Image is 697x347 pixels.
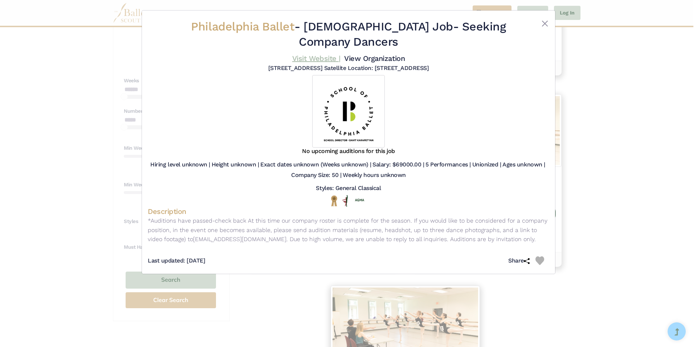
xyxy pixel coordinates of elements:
p: *Auditions have passed-check back At this time our company roster is complete for the season. If ... [148,216,549,244]
h5: Exact dates unknown (Weeks unknown) | [260,161,371,169]
h5: Share [508,257,535,265]
h5: Last updated: [DATE] [148,257,205,265]
span: [DEMOGRAPHIC_DATA] Job [303,20,453,33]
h5: Hiring level unknown | [150,161,210,169]
img: Union [355,198,364,202]
img: All [342,195,348,207]
h5: No upcoming auditions for this job [302,148,395,155]
span: Philadelphia Ballet [191,20,294,33]
a: View Organization [344,54,405,63]
h5: Ages unknown | [502,161,545,169]
button: Close [541,19,549,28]
h5: Company Size: 50 | [291,172,341,179]
h2: - - Seeking Company Dancers [181,19,516,49]
h5: Styles: General Classical [316,185,381,192]
h5: 5 Performances | [425,161,470,169]
a: Visit Website | [292,54,341,63]
img: Logo [312,75,385,148]
h5: Salary: $69000.00 | [372,161,424,169]
img: Heart [535,256,544,265]
h4: Description [148,207,549,216]
h5: Weekly hours unknown [343,172,405,179]
h5: Height unknown | [212,161,259,169]
h5: [STREET_ADDRESS] Satellite Location: [STREET_ADDRESS] [268,65,429,72]
img: National [330,195,339,206]
h5: Unionized | [472,161,501,169]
